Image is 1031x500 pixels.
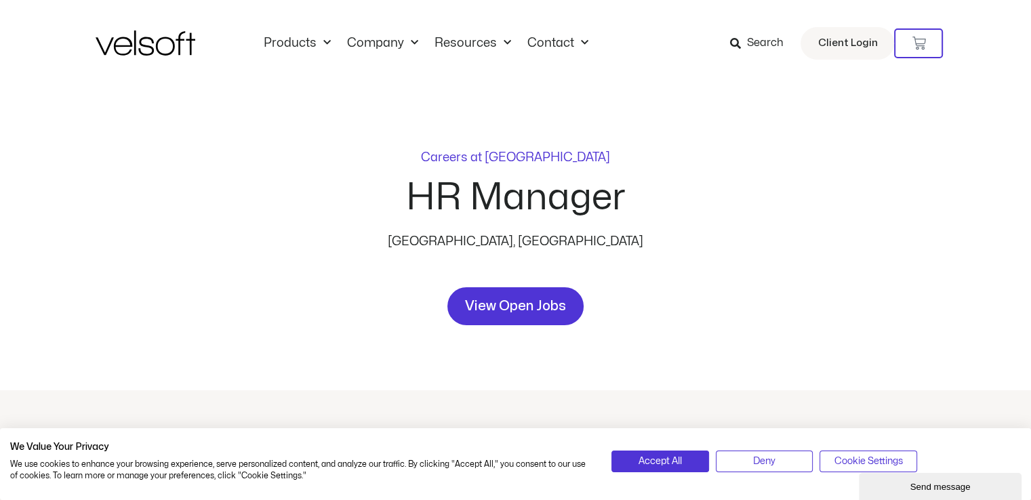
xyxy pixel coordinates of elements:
[373,232,658,251] p: [GEOGRAPHIC_DATA], [GEOGRAPHIC_DATA]
[10,441,591,453] h2: We Value Your Privacy
[834,454,902,469] span: Cookie Settings
[820,451,916,472] button: Adjust cookie preferences
[859,470,1024,500] iframe: chat widget
[426,36,519,51] a: ResourcesMenu Toggle
[406,180,626,216] h2: HR Manager
[256,36,597,51] nav: Menu
[465,295,566,317] span: View Open Jobs
[339,36,426,51] a: CompanyMenu Toggle
[519,36,597,51] a: ContactMenu Toggle
[716,451,813,472] button: Deny all cookies
[96,30,195,56] img: Velsoft Training Materials
[421,152,610,164] p: Careers at [GEOGRAPHIC_DATA]
[447,287,584,325] a: View Open Jobs
[10,459,591,482] p: We use cookies to enhance your browsing experience, serve personalized content, and analyze our t...
[746,35,783,52] span: Search
[817,35,877,52] span: Client Login
[753,454,775,469] span: Deny
[256,36,339,51] a: ProductsMenu Toggle
[729,32,792,55] a: Search
[611,451,708,472] button: Accept all cookies
[639,454,682,469] span: Accept All
[801,27,894,60] a: Client Login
